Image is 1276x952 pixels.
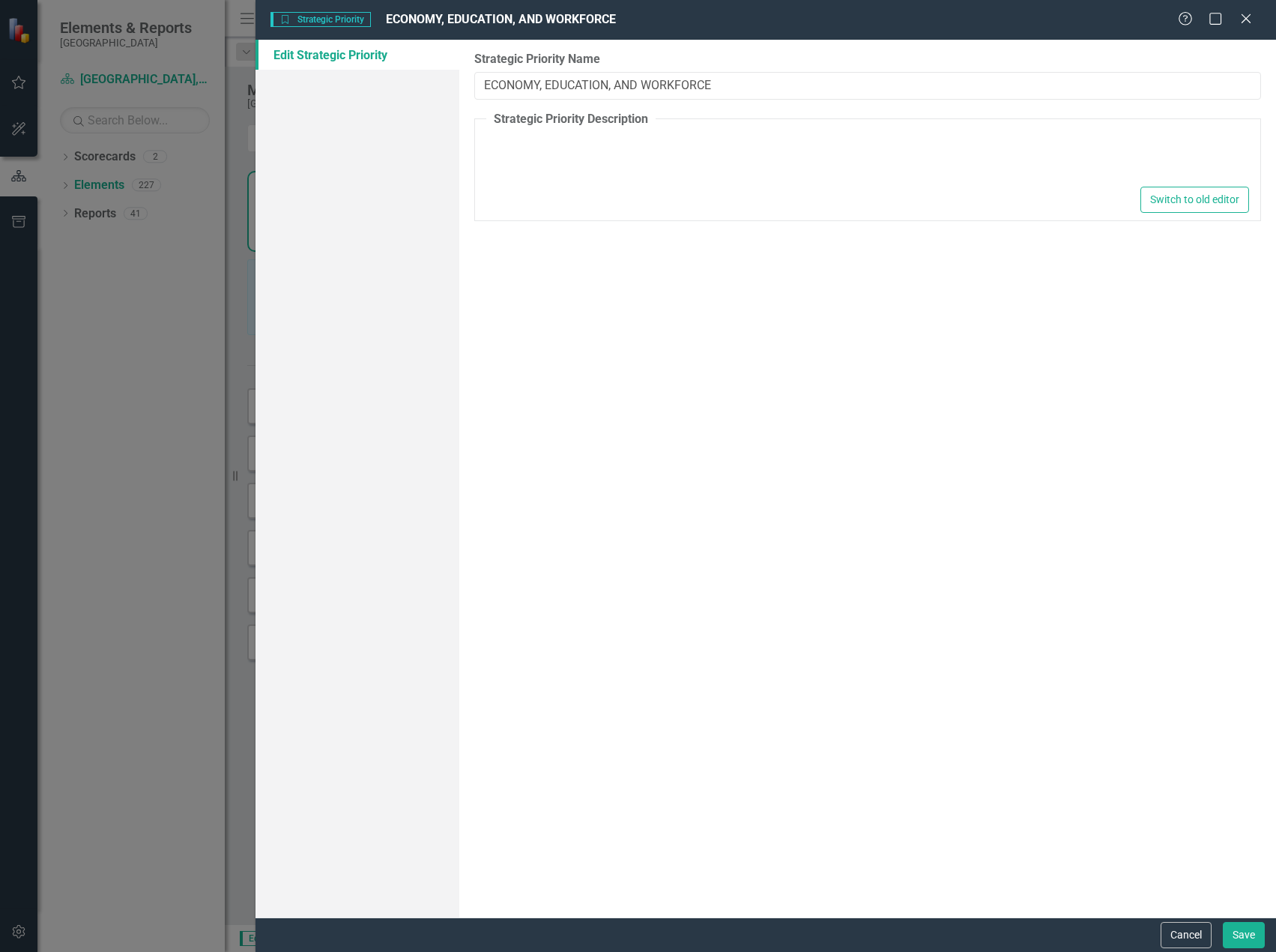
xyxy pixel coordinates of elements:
[270,12,371,27] span: Strategic Priority
[255,40,459,70] a: Edit Strategic Priority
[474,72,1261,100] input: Strategic Priority Name
[474,51,1261,68] label: Strategic Priority Name
[1140,187,1249,213] button: Switch to old editor
[1161,922,1212,948] button: Cancel
[486,111,656,128] legend: Strategic Priority Description
[386,12,616,26] span: ECONOMY, EDUCATION, AND WORKFORCE
[1223,922,1265,948] button: Save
